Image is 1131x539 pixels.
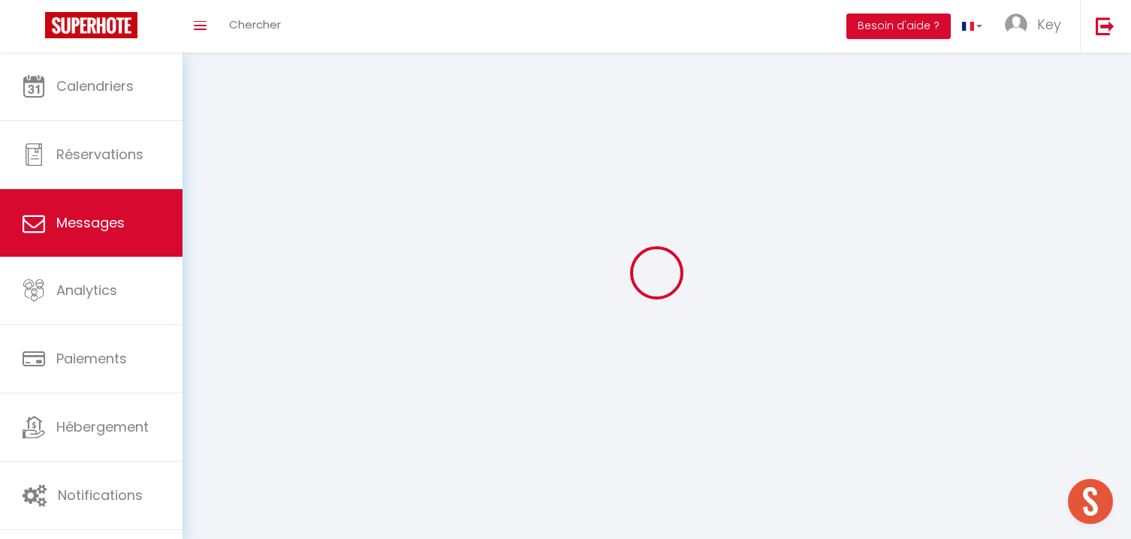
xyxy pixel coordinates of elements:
[1068,479,1113,524] div: Ouvrir le chat
[56,417,149,436] span: Hébergement
[45,12,137,38] img: Super Booking
[1037,15,1061,34] span: Key
[56,145,143,164] span: Réservations
[56,213,125,232] span: Messages
[56,349,127,368] span: Paiements
[1005,14,1027,36] img: ...
[1096,17,1114,35] img: logout
[846,14,951,39] button: Besoin d'aide ?
[229,17,281,32] span: Chercher
[56,281,117,300] span: Analytics
[58,486,143,504] span: Notifications
[56,77,134,95] span: Calendriers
